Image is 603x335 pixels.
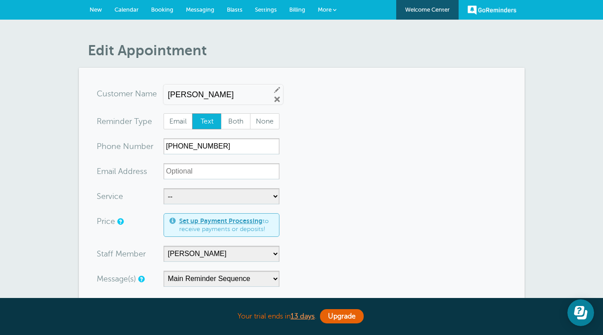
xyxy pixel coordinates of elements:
[97,217,115,225] label: Price
[164,163,279,179] input: Optional
[151,6,173,13] span: Booking
[230,296,246,314] div: Previous Year
[138,276,144,282] a: Simple templates and custom messages will use the reminder schedule set under Settings > Reminder...
[180,296,214,314] span: October
[227,6,242,13] span: Blasts
[112,167,133,175] span: il Add
[97,167,112,175] span: Ema
[186,6,214,13] span: Messaging
[115,6,139,13] span: Calendar
[97,86,164,102] div: ame
[97,250,146,258] label: Staff Member
[97,138,164,154] div: mber
[567,299,594,326] iframe: Resource center
[164,113,193,129] label: Email
[273,86,281,94] a: Edit
[320,309,364,323] a: Upgrade
[255,6,277,13] span: Settings
[164,114,193,129] span: Email
[117,219,123,224] a: An optional price for the appointment. If you set a price, you can include a payment link in your...
[192,113,222,129] label: Text
[111,142,134,150] span: ne Nu
[97,275,136,283] label: Message(s)
[250,113,279,129] label: None
[289,6,305,13] span: Billing
[97,117,152,125] label: Reminder Type
[97,192,123,200] label: Service
[88,42,525,59] h1: Edit Appointment
[273,95,281,103] a: Remove
[193,114,221,129] span: Text
[90,6,102,13] span: New
[179,217,263,224] a: Set up Payment Processing
[111,90,141,98] span: tomer N
[179,217,274,233] span: to receive payments or deposits!
[291,312,315,320] a: 13 days
[97,90,111,98] span: Cus
[250,114,279,129] span: None
[281,296,297,314] div: Next Year
[97,163,164,179] div: ress
[246,296,281,314] span: 2025
[79,307,525,326] div: Your trial ends in .
[97,142,111,150] span: Pho
[221,113,250,129] label: Both
[222,114,250,129] span: Both
[318,6,332,13] span: More
[164,296,180,314] div: Previous Month
[214,296,230,314] div: Next Month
